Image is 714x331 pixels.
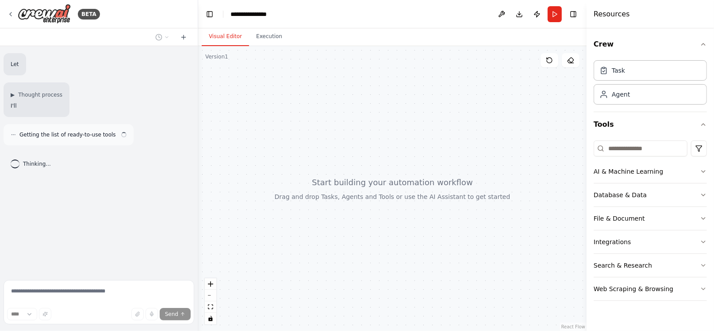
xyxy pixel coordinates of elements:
button: Send [160,308,191,320]
button: Database & Data [594,183,707,206]
div: Crew [594,57,707,112]
img: Logo [18,4,71,24]
button: File & Document [594,207,707,230]
div: React Flow controls [205,278,216,324]
button: fit view [205,301,216,313]
span: ▶ [11,91,15,98]
div: Search & Research [594,261,652,270]
div: File & Document [594,214,645,223]
a: React Flow attribution [561,324,585,329]
div: Database & Data [594,191,647,199]
div: BETA [78,9,100,19]
div: Agent [612,90,630,99]
button: Visual Editor [202,27,249,46]
button: ▶Thought process [11,91,62,98]
button: toggle interactivity [205,313,216,324]
span: Thinking... [23,160,51,167]
p: I'll [11,102,62,110]
button: Start a new chat [177,32,191,43]
button: zoom out [205,290,216,301]
p: Let [11,60,19,68]
button: Hide right sidebar [567,8,580,20]
button: Search & Research [594,254,707,277]
span: Getting the list of ready-to-use tools [19,131,116,138]
button: Execution [249,27,289,46]
div: Tools [594,137,707,308]
button: AI & Machine Learning [594,160,707,183]
span: Send [165,311,178,318]
button: zoom in [205,278,216,290]
div: Integrations [594,238,631,246]
div: Task [612,66,625,75]
button: Upload files [131,308,144,320]
h4: Resources [594,9,630,19]
nav: breadcrumb [230,10,275,19]
div: Web Scraping & Browsing [594,284,673,293]
button: Web Scraping & Browsing [594,277,707,300]
button: Tools [594,112,707,137]
div: Version 1 [205,53,228,60]
button: Click to speak your automation idea [146,308,158,320]
span: Thought process [18,91,62,98]
button: Improve this prompt [39,308,51,320]
button: Crew [594,32,707,57]
button: Integrations [594,230,707,253]
button: Switch to previous chat [152,32,173,43]
div: AI & Machine Learning [594,167,663,176]
button: Hide left sidebar [203,8,216,20]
